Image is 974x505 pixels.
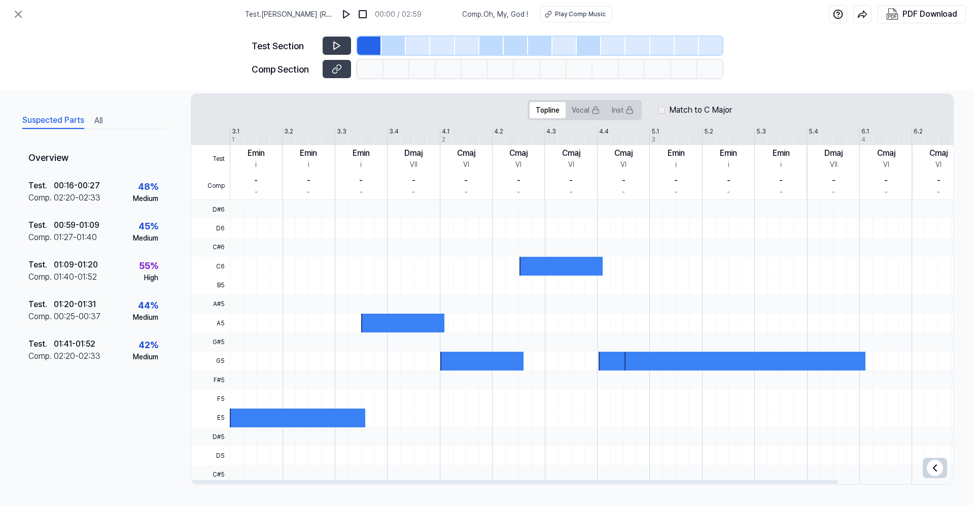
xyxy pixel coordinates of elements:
[902,8,957,21] div: PDF Download
[410,159,418,170] div: VII
[861,135,865,144] div: 4
[809,127,818,136] div: 5.4
[832,187,835,197] div: -
[780,159,782,170] div: i
[360,159,362,170] div: i
[139,259,158,273] div: 55 %
[20,144,166,173] div: Overview
[727,187,730,197] div: -
[300,147,317,159] div: Emin
[191,200,230,219] span: D#6
[252,39,317,53] div: Test Section
[540,6,612,22] button: Play Comp Music
[360,187,363,197] div: -
[28,231,54,244] div: Comp .
[674,175,678,187] div: -
[935,159,942,170] div: VI
[622,187,625,197] div: -
[191,352,230,371] span: G5
[94,113,102,129] button: All
[404,147,423,159] div: Dmaj
[622,175,625,187] div: -
[307,175,310,187] div: -
[359,175,363,187] div: -
[133,193,158,204] div: Medium
[780,187,783,197] div: -
[133,312,158,323] div: Medium
[28,219,54,231] div: Test .
[857,9,867,19] img: share
[138,298,158,312] div: 44 %
[566,102,606,118] button: Vocal
[756,127,766,136] div: 5.3
[341,9,352,19] img: play
[245,9,334,20] span: Test . [PERSON_NAME] (Remastered)
[28,350,54,362] div: Comp .
[442,135,445,144] div: 2
[412,175,415,187] div: -
[442,127,449,136] div: 4.1
[54,338,95,350] div: 01:41 - 01:52
[530,102,566,118] button: Topline
[614,147,633,159] div: Cmaj
[929,147,948,159] div: Cmaj
[28,180,54,192] div: Test .
[704,127,713,136] div: 5.2
[255,187,258,197] div: -
[620,159,627,170] div: VI
[138,219,158,233] div: 45 %
[494,127,503,136] div: 4.2
[675,187,678,197] div: -
[28,338,54,350] div: Test .
[191,427,230,446] span: D#5
[191,219,230,238] span: D6
[191,257,230,276] span: C6
[191,389,230,408] span: F5
[54,298,96,311] div: 01:20 - 01:31
[54,180,100,192] div: 00:16 - 00:27
[232,127,239,136] div: 3.1
[412,187,415,197] div: -
[464,175,468,187] div: -
[883,159,889,170] div: VI
[358,9,368,19] img: stop
[651,127,659,136] div: 5.1
[28,311,54,323] div: Comp .
[517,175,520,187] div: -
[599,127,609,136] div: 4.4
[191,145,230,173] span: Test
[515,159,521,170] div: VI
[191,314,230,332] span: A5
[606,102,640,118] button: Inst
[651,135,655,144] div: 3
[248,147,265,159] div: Emin
[886,8,898,20] img: PDF Download
[337,127,346,136] div: 3.3
[914,127,923,136] div: 6.2
[284,127,293,136] div: 3.2
[54,311,100,323] div: 00:25 - 00:37
[254,175,258,187] div: -
[465,187,468,197] div: -
[937,175,941,187] div: -
[28,192,54,204] div: Comp .
[191,276,230,294] span: B5
[232,135,234,144] div: 1
[773,147,790,159] div: Emin
[191,295,230,314] span: A#5
[308,159,309,170] div: i
[832,175,836,187] div: -
[457,147,475,159] div: Cmaj
[824,147,843,159] div: Dmaj
[569,175,573,187] div: -
[54,350,100,362] div: 02:20 - 02:33
[133,352,158,362] div: Medium
[884,6,959,23] button: PDF Download
[463,159,469,170] div: VI
[191,465,230,484] span: C#5
[462,9,528,20] span: Comp . Oh, My, God !
[144,273,158,283] div: High
[555,10,606,19] div: Play Comp Music
[54,271,97,283] div: 01:40 - 01:52
[675,159,677,170] div: i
